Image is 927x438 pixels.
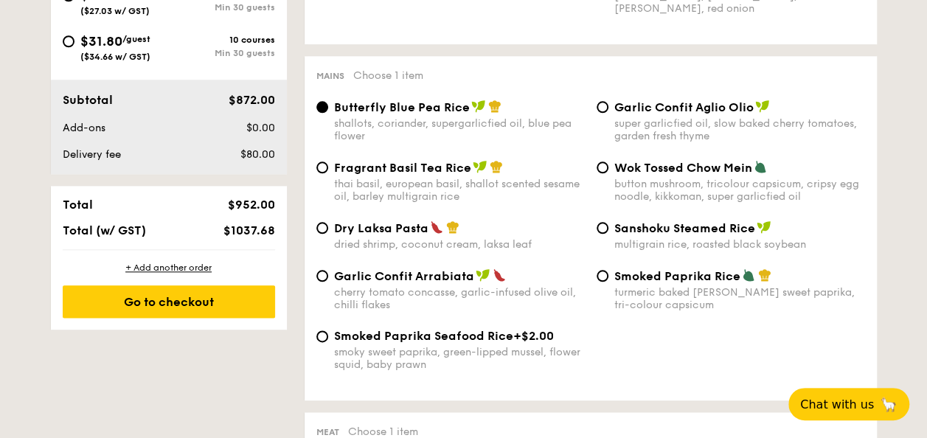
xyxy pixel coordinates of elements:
[430,220,443,234] img: icon-spicy.37a8142b.svg
[473,160,487,173] img: icon-vegan.f8ff3823.svg
[788,388,909,420] button: Chat with us🦙
[240,148,274,161] span: $80.00
[80,33,122,49] span: $31.80
[446,220,459,234] img: icon-chef-hat.a58ddaea.svg
[63,122,105,134] span: Add-ons
[228,93,274,107] span: $872.00
[316,101,328,113] input: Butterfly Blue Pea Riceshallots, coriander, supergarlicfied oil, blue pea flower
[334,346,585,371] div: smoky sweet paprika, green-lipped mussel, flower squid, baby prawn
[80,52,150,62] span: ($34.66 w/ GST)
[63,223,146,237] span: Total (w/ GST)
[513,329,554,343] span: +$2.00
[614,286,865,311] div: turmeric baked [PERSON_NAME] sweet paprika, tri-colour capsicum
[80,6,150,16] span: ($27.03 w/ GST)
[614,117,865,142] div: super garlicfied oil, slow baked cherry tomatoes, garden fresh thyme
[63,262,275,274] div: + Add another order
[334,286,585,311] div: cherry tomato concasse, garlic-infused olive oil, chilli flakes
[334,329,513,343] span: Smoked Paprika Seafood Rice
[757,220,771,234] img: icon-vegan.f8ff3823.svg
[758,268,771,282] img: icon-chef-hat.a58ddaea.svg
[63,148,121,161] span: Delivery fee
[223,223,274,237] span: $1037.68
[476,268,490,282] img: icon-vegan.f8ff3823.svg
[742,268,755,282] img: icon-vegetarian.fe4039eb.svg
[614,100,754,114] span: Garlic Confit Aglio Olio
[334,117,585,142] div: shallots, coriander, supergarlicfied oil, blue pea flower
[614,178,865,203] div: button mushroom, tricolour capsicum, cripsy egg noodle, kikkoman, super garlicfied oil
[334,178,585,203] div: thai basil, european basil, shallot scented sesame oil, barley multigrain rice
[246,122,274,134] span: $0.00
[800,397,874,411] span: Chat with us
[755,100,770,113] img: icon-vegan.f8ff3823.svg
[122,34,150,44] span: /guest
[316,222,328,234] input: Dry Laksa Pastadried shrimp, coconut cream, laksa leaf
[614,221,755,235] span: Sanshoku Steamed Rice
[471,100,486,113] img: icon-vegan.f8ff3823.svg
[316,71,344,81] span: Mains
[334,161,471,175] span: Fragrant Basil Tea Rice
[493,268,506,282] img: icon-spicy.37a8142b.svg
[316,270,328,282] input: Garlic Confit Arrabiatacherry tomato concasse, garlic-infused olive oil, chilli flakes
[169,2,275,13] div: Min 30 guests
[754,160,767,173] img: icon-vegetarian.fe4039eb.svg
[334,221,428,235] span: Dry Laksa Pasta
[169,35,275,45] div: 10 courses
[334,238,585,251] div: dried shrimp, coconut cream, laksa leaf
[316,161,328,173] input: Fragrant Basil Tea Ricethai basil, european basil, shallot scented sesame oil, barley multigrain ...
[63,198,93,212] span: Total
[597,222,608,234] input: Sanshoku Steamed Ricemultigrain rice, roasted black soybean
[63,285,275,318] div: Go to checkout
[334,100,470,114] span: Butterfly Blue Pea Rice
[614,269,740,283] span: Smoked Paprika Rice
[334,269,474,283] span: Garlic Confit Arrabiata
[348,425,418,438] span: Choose 1 item
[614,161,752,175] span: Wok Tossed Chow Mein
[63,93,113,107] span: Subtotal
[316,427,339,437] span: Meat
[490,160,503,173] img: icon-chef-hat.a58ddaea.svg
[880,396,898,413] span: 🦙
[169,48,275,58] div: Min 30 guests
[353,69,423,82] span: Choose 1 item
[227,198,274,212] span: $952.00
[488,100,501,113] img: icon-chef-hat.a58ddaea.svg
[597,101,608,113] input: Garlic Confit Aglio Oliosuper garlicfied oil, slow baked cherry tomatoes, garden fresh thyme
[614,238,865,251] div: multigrain rice, roasted black soybean
[597,161,608,173] input: Wok Tossed Chow Meinbutton mushroom, tricolour capsicum, cripsy egg noodle, kikkoman, super garli...
[597,270,608,282] input: Smoked Paprika Riceturmeric baked [PERSON_NAME] sweet paprika, tri-colour capsicum
[63,35,74,47] input: $31.80/guest($34.66 w/ GST)10 coursesMin 30 guests
[316,330,328,342] input: Smoked Paprika Seafood Rice+$2.00smoky sweet paprika, green-lipped mussel, flower squid, baby prawn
